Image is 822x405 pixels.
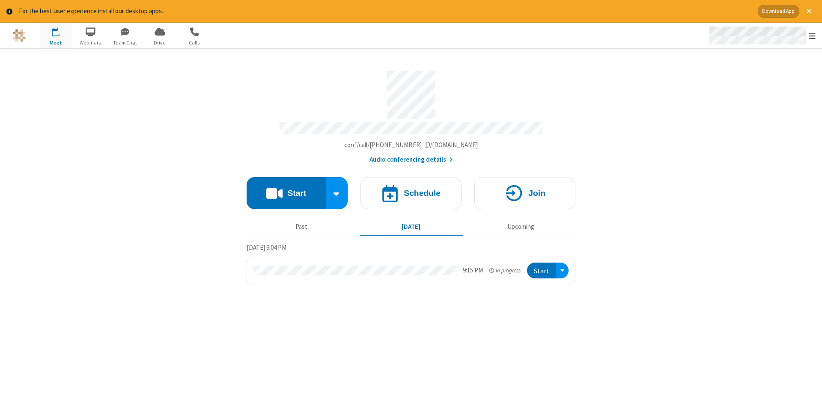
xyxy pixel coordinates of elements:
div: 9:15 PM [463,266,483,275]
div: Open menu [701,23,822,48]
button: Close alert [802,5,816,18]
div: Open menu [556,263,569,278]
span: Calls [179,39,211,47]
button: Download App [758,5,799,18]
button: Start [247,177,326,209]
span: Copy my meeting room link [344,141,478,149]
section: Today's Meetings [247,242,575,285]
span: Webinars [74,39,107,47]
button: Audio conferencing details [369,155,453,165]
span: Team Chat [109,39,141,47]
button: Start [527,263,556,278]
h4: Schedule [404,189,441,197]
div: 1 [58,27,63,34]
button: Schedule [360,177,462,209]
h4: Join [528,189,545,197]
h4: Start [287,189,306,197]
span: [DATE] 9:04 PM [247,243,286,251]
button: [DATE] [360,219,463,235]
span: Drive [144,39,176,47]
button: Logo [3,23,35,48]
div: Start conference options [326,177,348,209]
em: in progress [489,266,521,275]
section: Account details [247,65,575,164]
div: For the best user experience install our desktop apps. [19,6,751,16]
button: Copy my meeting room linkCopy my meeting room link [344,140,478,150]
button: Join [474,177,575,209]
img: QA Selenium DO NOT DELETE OR CHANGE [13,29,26,42]
span: Meet [40,39,72,47]
button: Past [250,219,353,235]
button: Upcoming [469,219,572,235]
